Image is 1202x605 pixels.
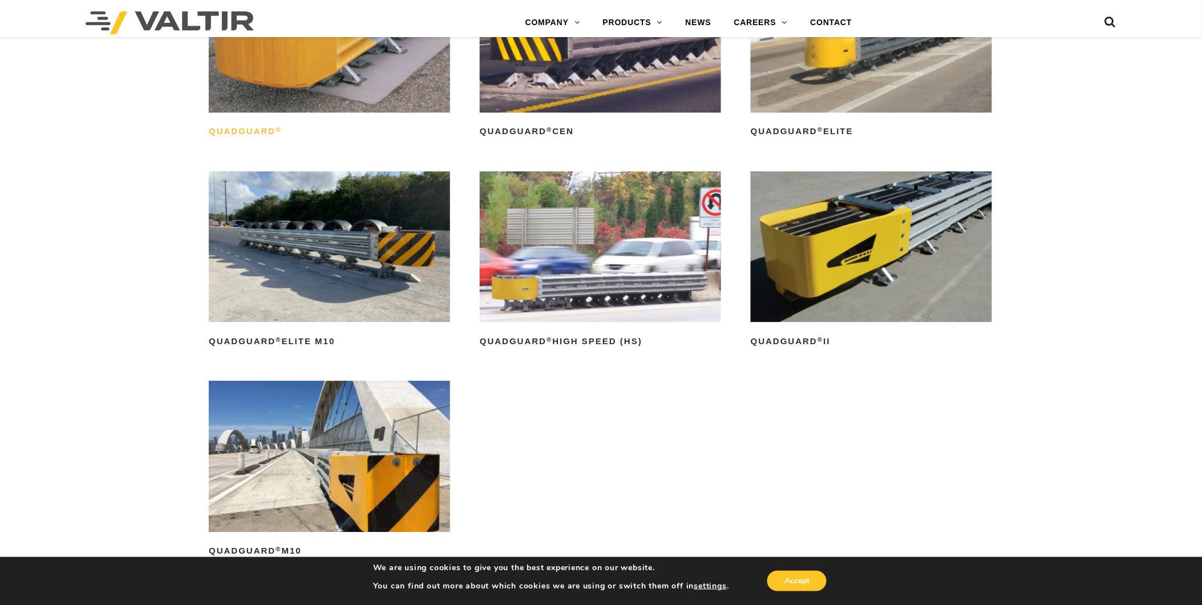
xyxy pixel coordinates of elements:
h2: QuadGuard Elite [751,123,992,141]
sup: ® [547,336,552,343]
a: CONTACT [799,11,864,34]
a: NEWS [674,11,723,34]
h2: QuadGuard CEN [480,123,721,141]
button: settings [694,581,727,591]
p: We are using cookies to give you the best experience on our website. [373,563,729,573]
h2: QuadGuard [209,123,450,141]
a: QuadGuard®M10 [209,381,450,560]
h2: QuadGuard M10 [209,542,450,560]
button: Accept [767,571,827,591]
h2: QuadGuard Elite M10 [209,332,450,350]
a: PRODUCTS [592,11,674,34]
img: Valtir [86,11,254,34]
sup: ® [817,126,823,133]
sup: ® [817,336,823,343]
h2: QuadGuard II [751,332,992,350]
sup: ® [276,336,281,343]
p: You can find out more about which cookies we are using or switch them off in . [373,581,729,591]
a: QuadGuard®II [751,171,992,350]
a: CAREERS [723,11,799,34]
sup: ® [547,126,552,133]
h2: QuadGuard High Speed (HS) [480,332,721,350]
a: QuadGuard®Elite M10 [209,171,450,350]
sup: ® [276,126,281,133]
a: COMPANY [514,11,592,34]
sup: ® [276,546,281,552]
a: QuadGuard®High Speed (HS) [480,171,721,350]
